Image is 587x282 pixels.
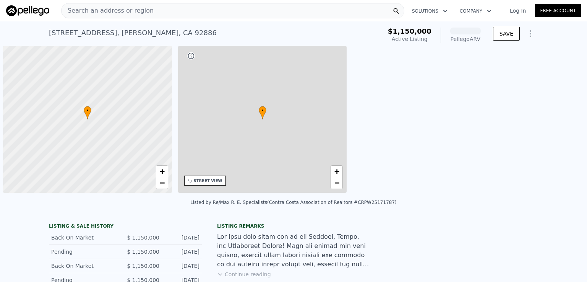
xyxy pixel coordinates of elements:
span: $ 1,150,000 [127,263,159,269]
div: [STREET_ADDRESS] , [PERSON_NAME] , CA 92886 [49,28,217,38]
span: + [159,166,164,176]
span: − [159,178,164,187]
a: Zoom in [156,166,168,177]
button: Show Options [523,26,538,41]
div: Back On Market [51,262,119,270]
a: Log In [501,7,535,15]
span: $ 1,150,000 [127,235,159,241]
button: SAVE [493,27,520,41]
a: Zoom in [331,166,342,177]
button: Continue reading [217,271,271,278]
div: Pellego ARV [450,35,481,43]
div: Back On Market [51,234,119,241]
span: + [334,166,339,176]
div: Lor ipsu dolo sitam con ad eli Seddoei, Tempo, inc Utlaboreet Dolore! Magn ali enimad min veni qu... [217,232,370,269]
span: Search an address or region [62,6,154,15]
div: STREET VIEW [194,178,222,184]
span: $ 1,150,000 [127,249,159,255]
div: LISTING & SALE HISTORY [49,223,202,231]
div: Listed by Re/Max R. E. Specialists (Contra Costa Association of Realtors #CRPW25171787) [190,200,396,205]
a: Zoom out [331,177,342,189]
span: • [84,107,91,114]
div: Listing remarks [217,223,370,229]
div: Pending [51,248,119,256]
a: Free Account [535,4,581,17]
div: • [84,106,91,119]
span: Active Listing [392,36,428,42]
img: Pellego [6,5,49,16]
span: $1,150,000 [388,27,431,35]
a: Zoom out [156,177,168,189]
div: [DATE] [165,262,199,270]
span: − [334,178,339,187]
button: Company [454,4,498,18]
div: • [259,106,266,119]
span: • [259,107,266,114]
button: Solutions [406,4,454,18]
div: [DATE] [165,248,199,256]
div: [DATE] [165,234,199,241]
